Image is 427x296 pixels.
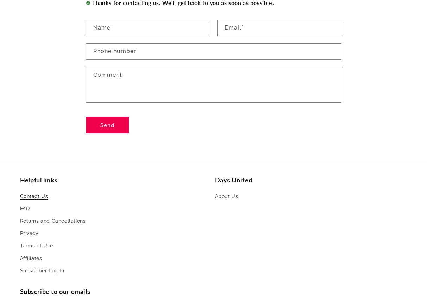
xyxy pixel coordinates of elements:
[20,203,30,215] a: FAQ
[20,227,39,240] a: Privacy
[86,117,129,133] button: Send
[20,192,48,203] a: Contact Us
[20,252,42,265] a: Affiliates
[215,192,238,203] a: About Us
[20,265,64,277] a: Subscriber Log In
[20,215,86,227] a: Returns and Cancellations
[215,176,407,184] h2: Days United
[20,176,212,184] h2: Helpful links
[20,288,214,296] h2: Subscribe to our emails
[20,240,53,252] a: Terms of Use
